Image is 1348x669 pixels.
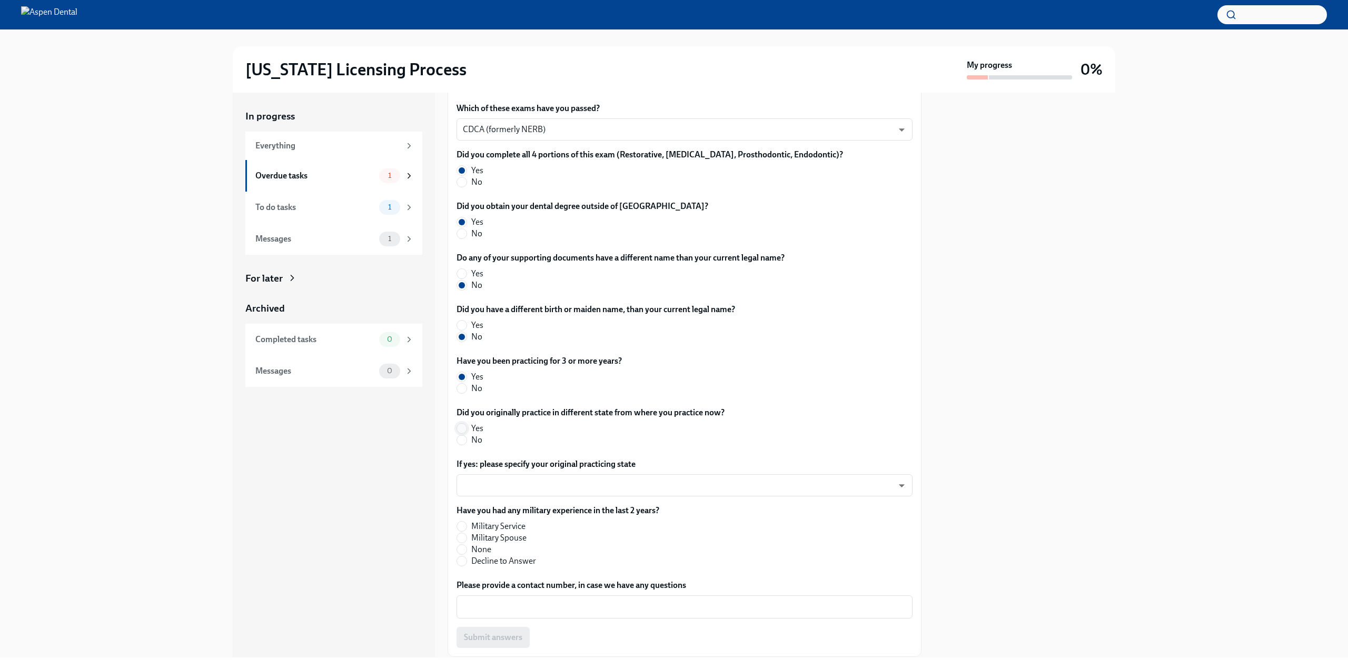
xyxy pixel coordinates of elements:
[457,474,913,496] div: ​
[471,176,482,188] span: No
[1081,60,1103,79] h3: 0%
[245,324,422,355] a: Completed tasks0
[967,59,1012,71] strong: My progress
[471,331,482,343] span: No
[382,172,398,179] span: 1
[471,319,483,331] span: Yes
[245,272,283,285] div: For later
[245,132,422,160] a: Everything
[457,458,913,470] label: If yes: please specify your original practicing state
[457,580,913,591] label: Please provide a contact number, in case we have any questions
[471,371,483,383] span: Yes
[457,118,913,141] div: CDCA (formerly NERB)
[245,192,422,223] a: To do tasks1
[471,383,482,394] span: No
[471,279,482,291] span: No
[457,407,725,418] label: Did you originally practice in different state from where you practice now?
[471,228,482,239] span: No
[471,555,536,567] span: Decline to Answer
[457,304,735,315] label: Did you have a different birth or maiden name, than your current legal name?
[457,149,843,161] label: Did you complete all 4 portions of this exam (Restorative, [MEDICAL_DATA], Prosthodontic, Endodon...
[471,165,483,176] span: Yes
[255,334,375,345] div: Completed tasks
[245,302,422,315] a: Archived
[245,160,422,192] a: Overdue tasks1
[457,505,659,516] label: Have you had any military experience in the last 2 years?
[471,268,483,279] span: Yes
[471,544,491,555] span: None
[245,223,422,255] a: Messages1
[471,423,483,434] span: Yes
[382,235,398,243] span: 1
[471,532,527,544] span: Military Spouse
[471,521,526,532] span: Military Service
[21,6,77,23] img: Aspen Dental
[255,365,375,377] div: Messages
[255,170,375,182] div: Overdue tasks
[245,272,422,285] a: For later
[471,216,483,228] span: Yes
[381,335,399,343] span: 0
[245,355,422,387] a: Messages0
[471,434,482,446] span: No
[245,59,467,80] h2: [US_STATE] Licensing Process
[381,367,399,375] span: 0
[457,355,622,367] label: Have you been practicing for 3 or more years?
[457,252,785,264] label: Do any of your supporting documents have a different name than your current legal name?
[255,140,400,152] div: Everything
[245,109,422,123] a: In progress
[457,201,708,212] label: Did you obtain your dental degree outside of [GEOGRAPHIC_DATA]?
[382,203,398,211] span: 1
[457,103,913,114] label: Which of these exams have you passed?
[255,233,375,245] div: Messages
[255,202,375,213] div: To do tasks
